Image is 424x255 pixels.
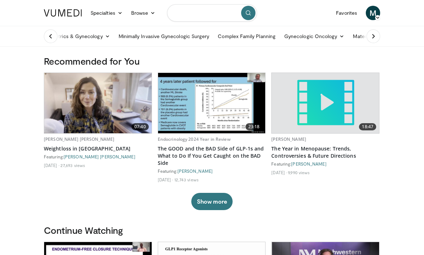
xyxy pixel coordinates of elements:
[44,73,151,133] img: 9983fed1-7565-45be-8934-aef1103ce6e2.620x360_q85_upscale.jpg
[332,6,361,20] a: Favorites
[40,29,114,43] a: Obstetrics & Gynecology
[44,224,380,236] h3: Continue Watching
[60,162,85,168] li: 27,693 views
[271,145,379,159] a: The Year in Menopause: Trends, Controversies & Future Directions
[191,193,232,210] button: Show more
[158,177,173,182] li: [DATE]
[158,73,266,133] a: 23:18
[158,136,231,142] a: Endocrinology 2024 Year in Review
[271,170,287,175] li: [DATE]
[295,73,356,133] img: video.svg
[44,9,82,17] img: VuMedi Logo
[245,123,263,130] span: 23:18
[158,168,266,174] div: Featuring:
[167,4,257,22] input: Search topics, interventions
[280,29,349,43] a: Gynecologic Oncology
[44,162,59,168] li: [DATE]
[349,29,414,43] a: Maternal–Fetal Medicine
[178,168,213,173] a: [PERSON_NAME]
[271,161,379,167] div: Featuring:
[288,170,310,175] li: 9,990 views
[132,123,149,130] span: 07:40
[44,145,152,152] a: Weightloss in [GEOGRAPHIC_DATA]
[366,6,380,20] a: M
[44,154,152,159] div: Featuring:
[64,154,135,159] a: [PERSON_NAME] [PERSON_NAME]
[359,123,376,130] span: 18:47
[158,73,265,133] img: 756cb5e3-da60-49d4-af2c-51c334342588.620x360_q85_upscale.jpg
[44,73,152,133] a: 07:40
[86,6,127,20] a: Specialties
[271,136,306,142] a: [PERSON_NAME]
[272,73,379,133] a: 18:47
[44,55,380,67] h3: Recommended for You
[158,145,266,167] a: The GOOD and the BAD Side of GLP-1s and What to Do If You Get Caught on the BAD Side
[291,161,326,166] a: [PERSON_NAME]
[174,177,199,182] li: 12,743 views
[114,29,214,43] a: Minimally Invasive Gynecologic Surgery
[213,29,280,43] a: Complex Family Planning
[44,136,114,142] a: [PERSON_NAME] [PERSON_NAME]
[127,6,160,20] a: Browse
